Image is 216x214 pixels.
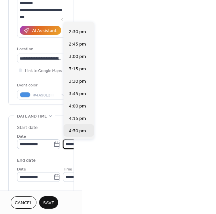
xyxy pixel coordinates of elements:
[69,115,86,122] span: 4:15 pm
[32,27,57,34] div: AI Assistant
[69,102,86,110] span: 4:00 pm
[39,196,58,209] button: Save
[43,200,54,207] span: Save
[69,127,86,134] span: 4:30 pm
[25,67,62,74] span: Link to Google Maps
[15,200,32,207] span: Cancel
[17,157,36,164] div: End date
[33,92,58,99] span: #4A90E2FF
[69,41,86,48] span: 2:45 pm
[69,28,86,35] span: 2:30 pm
[17,46,64,53] div: Location
[69,65,86,72] span: 3:15 pm
[63,133,72,140] span: Time
[11,196,36,209] button: Cancel
[17,113,47,120] span: Date and time
[69,78,86,85] span: 3:30 pm
[17,166,26,173] span: Date
[17,133,26,140] span: Date
[17,124,38,131] div: Start date
[63,166,72,173] span: Time
[20,26,61,35] button: AI Assistant
[69,90,86,97] span: 3:45 pm
[69,53,86,60] span: 3:00 pm
[17,82,67,89] div: Event color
